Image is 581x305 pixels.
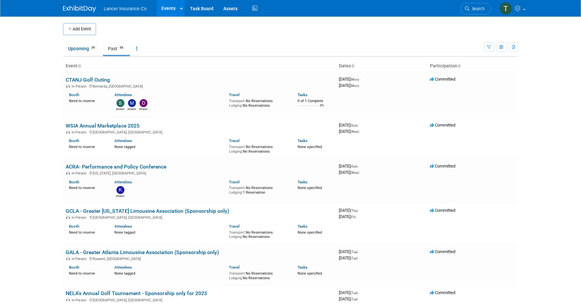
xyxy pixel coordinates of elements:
a: Booth [69,180,79,184]
span: Lodging: [229,103,243,108]
div: No Reservations No Reservations [229,143,288,154]
span: None specified [298,186,322,190]
span: In-Person [72,130,88,134]
a: WSIA Annual Marketplace 2025 [66,123,140,129]
span: None specified [298,230,322,235]
img: In-Person Event [66,171,70,174]
img: ExhibitDay [63,6,96,12]
div: Need to reserve [69,229,105,235]
span: (Mon) [350,78,359,81]
span: Transport: [229,99,246,103]
span: (Tue) [350,250,358,254]
img: Steven O'Shea [116,99,124,107]
div: No Reservations No Reservations [229,229,288,239]
span: Transport: [229,271,246,276]
a: Travel [229,180,240,184]
span: [DATE] [339,123,360,128]
span: Transport: [229,186,246,190]
a: Attendees [114,265,132,270]
a: Travel [229,224,240,229]
a: Booth [69,265,79,270]
span: In-Person [72,215,88,220]
div: [GEOGRAPHIC_DATA], [GEOGRAPHIC_DATA] [66,129,334,134]
a: GCLA - Greater [US_STATE] Limousine Association (Sponsorship only) [66,208,229,214]
a: Sort by Start Date [351,63,354,68]
div: Bernards, [GEOGRAPHIC_DATA] [66,83,334,89]
td: 0% [320,104,324,113]
span: [DATE] [339,255,358,260]
th: Event [63,60,336,72]
span: [DATE] [339,296,358,301]
span: [DATE] [339,77,361,82]
div: Roswell, [GEOGRAPHIC_DATA] [66,256,334,261]
a: Tasks [298,180,307,184]
span: [DATE] [339,214,356,219]
th: Dates [336,60,427,72]
a: Sort by Participation Type [457,63,461,68]
div: Need to reserve [69,270,105,276]
a: Booth [69,224,79,229]
span: - [359,164,360,169]
a: Attendees [114,224,132,229]
span: Committed [430,77,455,82]
span: None specified [298,145,322,149]
img: In-Person Event [66,130,70,133]
span: Lodging: [229,235,243,239]
button: Add Event [63,23,96,35]
span: 34 [89,45,97,50]
a: GALA - Greater Atlanta Limousine Association (Sponsorship only) [66,249,219,255]
span: (Wed) [350,171,359,174]
span: - [359,290,360,295]
a: Tasks [298,224,307,229]
img: Matt Mushorn [128,99,136,107]
span: (Tue) [350,256,358,260]
a: Search [461,3,491,15]
span: (Thu) [350,209,358,212]
a: Attendees [114,180,132,184]
a: Tasks [298,93,307,97]
div: No Reservations No Reservations [229,270,288,280]
div: Need to reserve [69,143,105,149]
span: [DATE] [339,129,359,134]
img: In-Person Event [66,257,70,260]
span: In-Person [72,257,88,261]
span: Search [469,6,485,11]
a: Tasks [298,265,307,270]
span: Lancer Insurance Co [104,6,147,11]
a: Attendees [114,138,132,143]
div: None tagged [114,270,224,276]
span: [DATE] [339,290,360,295]
a: Travel [229,265,240,270]
span: Committed [430,290,455,295]
span: [DATE] [339,170,359,175]
img: In-Person Event [66,215,70,219]
img: Terrence Forrest [500,2,512,15]
div: No Reservations No Reservations [229,97,288,108]
span: Committed [430,164,455,169]
span: [DATE] [339,249,360,254]
span: [DATE] [339,164,360,169]
span: Lodging: [229,149,243,154]
span: [DATE] [339,83,359,88]
span: Transport: [229,230,246,235]
span: In-Person [72,171,88,175]
span: [DATE] [339,208,360,213]
span: (Tue) [350,297,358,301]
a: Travel [229,138,240,143]
span: - [359,123,360,128]
div: Matt Mushorn [128,107,136,111]
a: ACRA- Performance and Policy Conference [66,164,166,170]
div: [GEOGRAPHIC_DATA], [GEOGRAPHIC_DATA] [66,214,334,220]
div: 0 of 1 Complete [298,99,334,103]
img: In-Person Event [66,298,70,301]
a: NELA's Annual Golf Tournament - Sponsorship only for 2025 [66,290,207,296]
div: kathy egan [116,194,124,198]
div: None tagged [114,229,224,235]
a: Sort by Event Name [78,63,81,68]
span: (Wed) [350,130,359,133]
span: 68 [118,45,125,50]
span: In-Person [72,84,88,89]
div: Dennis Kelly [139,107,147,111]
span: (Sun) [350,165,358,168]
div: Steven O'Shea [116,107,124,111]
